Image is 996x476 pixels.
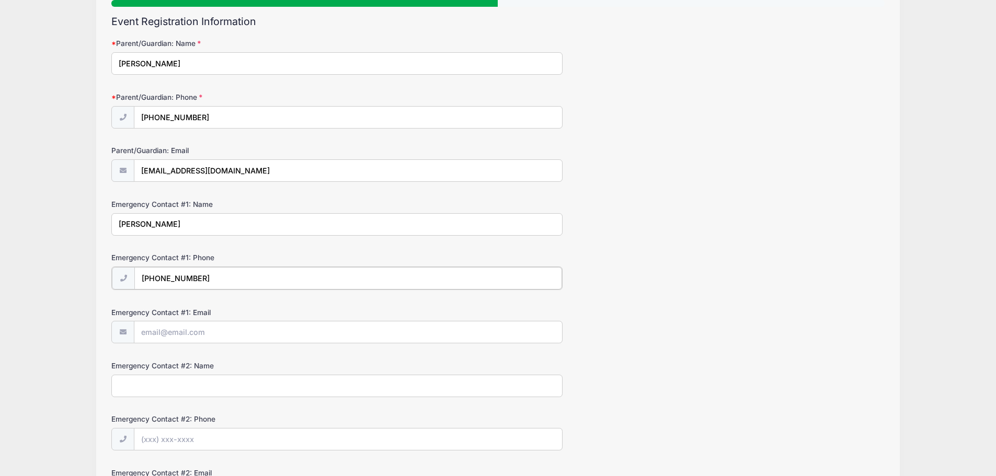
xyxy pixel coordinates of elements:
h2: Event Registration Information [111,16,885,28]
input: (xxx) xxx-xxxx [134,428,563,450]
label: Parent/Guardian: Phone [111,92,369,102]
label: Emergency Contact #2: Name [111,361,369,371]
input: (xxx) xxx-xxxx [134,106,563,129]
input: email@email.com [134,159,563,182]
input: email@email.com [134,321,563,343]
input: (xxx) xxx-xxxx [134,267,562,289]
label: Parent/Guardian: Email [111,145,369,156]
label: Emergency Contact #1: Email [111,307,369,318]
label: Parent/Guardian: Name [111,38,369,49]
label: Emergency Contact #1: Name [111,199,369,210]
label: Emergency Contact #2: Phone [111,414,369,424]
label: Emergency Contact #1: Phone [111,252,369,263]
